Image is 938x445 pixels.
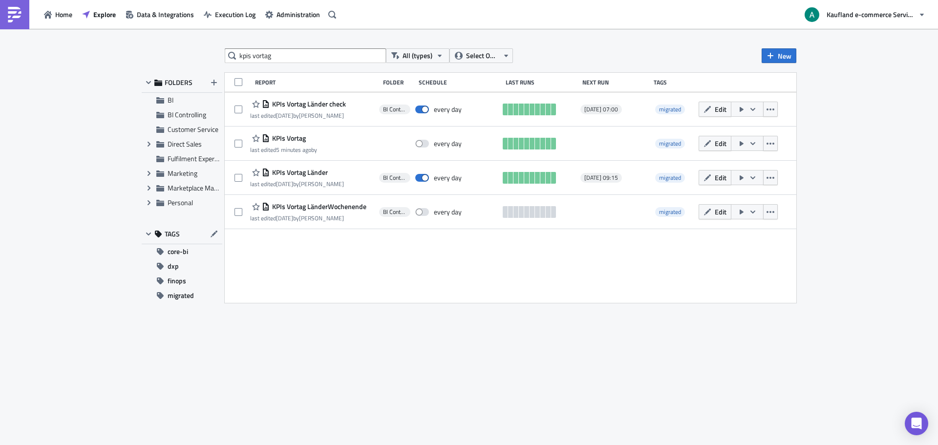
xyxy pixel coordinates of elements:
button: Edit [699,102,731,117]
span: core-bi [168,244,188,259]
div: every day [434,105,462,114]
span: Edit [715,172,726,183]
button: Data & Integrations [121,7,199,22]
button: New [762,48,796,63]
span: Personal [168,197,193,208]
span: Edit [715,104,726,114]
button: Explore [77,7,121,22]
div: every day [434,173,462,182]
span: BI [168,95,173,105]
button: Edit [699,204,731,219]
span: New [778,51,791,61]
span: finops [168,274,186,288]
div: every day [434,208,462,216]
span: migrated [659,207,681,216]
span: migrated [655,173,685,183]
time: 2025-10-08T09:08:44Z [276,145,311,154]
img: Avatar [804,6,820,23]
span: BI Controlling [383,174,406,182]
button: Edit [699,170,731,185]
span: migrated [655,105,685,114]
div: Folder [383,79,414,86]
span: Home [55,9,72,20]
div: Next Run [582,79,649,86]
button: Home [39,7,77,22]
span: BI Controlling [383,208,406,216]
div: Last Runs [506,79,577,86]
span: BI Controlling [383,106,406,113]
div: Tags [654,79,695,86]
span: Marketplace Management [168,183,244,193]
div: Report [255,79,378,86]
span: migrated [168,288,194,303]
span: Customer Service [168,124,218,134]
span: Edit [715,207,726,217]
button: core-bi [142,244,222,259]
span: Execution Log [215,9,256,20]
button: finops [142,274,222,288]
span: KPIs Vortag Länder check [270,100,346,108]
span: Administration [277,9,320,20]
span: Kaufland e-commerce Services GmbH & Co. KG [827,9,915,20]
span: FOLDERS [165,78,192,87]
span: Direct Sales [168,139,202,149]
time: 2025-07-14T07:36:44Z [276,111,293,120]
time: 2025-07-14T07:36:44Z [276,179,293,189]
span: migrated [659,105,681,114]
button: dxp [142,259,222,274]
span: Edit [715,138,726,148]
button: Administration [260,7,325,22]
div: last edited by [PERSON_NAME] [250,180,344,188]
span: Explore [93,9,116,20]
div: last edited by [PERSON_NAME] [250,112,346,119]
button: Select Owner [449,48,513,63]
span: [DATE] 09:15 [584,174,618,182]
span: KPIs Vortag [270,134,306,143]
div: last edited by [250,146,317,153]
span: TAGS [165,230,180,238]
span: Select Owner [466,50,499,61]
button: migrated [142,288,222,303]
div: every day [434,139,462,148]
input: Search Reports [225,48,386,63]
button: Edit [699,136,731,151]
div: last edited by [PERSON_NAME] [250,214,366,222]
span: migrated [655,207,685,217]
span: Fulfilment Experience [168,153,230,164]
div: Schedule [419,79,501,86]
button: Execution Log [199,7,260,22]
button: Kaufland e-commerce Services GmbH & Co. KG [799,4,931,25]
span: KPIs Vortag LänderWochenende [270,202,366,211]
img: PushMetrics [7,7,22,22]
span: All (types) [403,50,432,61]
span: Data & Integrations [137,9,194,20]
span: dxp [168,259,179,274]
div: Open Intercom Messenger [905,412,928,435]
span: Marketing [168,168,197,178]
span: migrated [659,139,681,148]
span: KPIs Vortag Länder [270,168,328,177]
button: All (types) [386,48,449,63]
span: migrated [659,173,681,182]
span: migrated [655,139,685,148]
time: 2025-07-14T07:33:10Z [276,213,293,223]
span: BI Controlling [168,109,206,120]
span: [DATE] 07:00 [584,106,618,113]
